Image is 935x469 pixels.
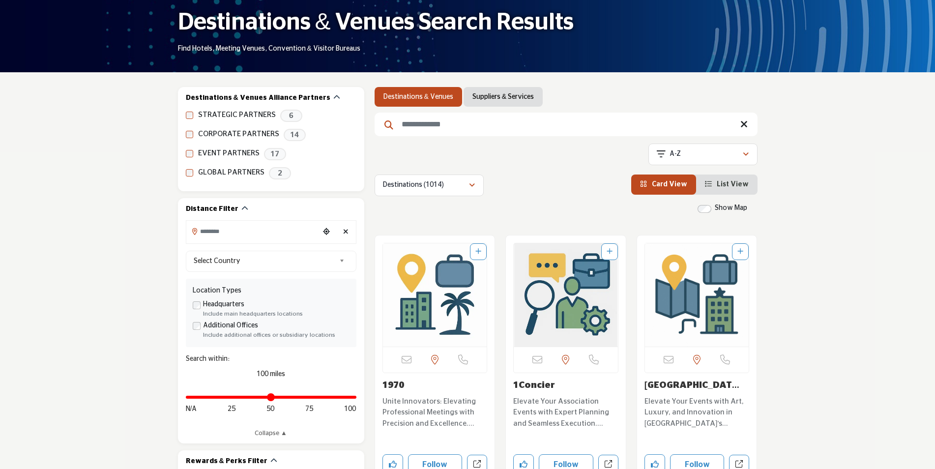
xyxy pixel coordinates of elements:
[198,148,260,159] label: EVENT PARTNERS
[186,205,238,214] h2: Distance Filter
[305,404,313,414] span: 75
[514,243,618,347] a: Open Listing in new tab
[203,310,350,319] div: Include main headquarters locations
[383,92,453,102] a: Destinations & Venues
[194,255,335,267] span: Select Country
[319,222,334,243] div: Choose your current location
[652,181,687,188] span: Card View
[198,110,276,121] label: STRATEGIC PARTNERS
[228,404,235,414] span: 25
[717,181,749,188] span: List View
[644,394,750,430] a: Elevate Your Events with Art, Luxury, and Innovation in [GEOGRAPHIC_DATA]'s Premier Venue. Situat...
[475,248,481,255] a: Add To List
[648,144,758,165] button: A-Z
[670,149,681,159] p: A-Z
[514,243,618,347] img: 1Concier
[383,243,487,347] a: Open Listing in new tab
[645,243,749,347] a: Open Listing in new tab
[631,175,696,195] li: Card View
[383,180,444,190] p: Destinations (1014)
[198,129,279,140] label: CORPORATE PARTNERS
[257,371,285,378] span: 100 miles
[472,92,534,102] a: Suppliers & Services
[607,248,613,255] a: Add To List
[266,404,274,414] span: 50
[339,222,353,243] div: Clear search location
[383,243,487,347] img: 1970
[382,396,488,430] p: Unite Innovators: Elevating Professional Meetings with Precision and Excellence. Specializing in ...
[705,181,749,188] a: View List
[186,112,193,119] input: STRATEGIC PARTNERS checkbox
[186,404,197,414] span: N/A
[382,381,488,391] h3: 1970
[186,457,267,467] h2: Rewards & Perks Filter
[375,175,484,196] button: Destinations (1014)
[264,148,286,160] span: 17
[640,181,687,188] a: View Card
[198,167,264,178] label: GLOBAL PARTNERS
[382,394,488,430] a: Unite Innovators: Elevating Professional Meetings with Precision and Excellence. Specializing in ...
[280,110,302,122] span: 6
[513,381,555,390] a: 1Concier
[344,404,356,414] span: 100
[178,44,360,54] p: Find Hotels, Meeting Venues, Convention & Visitor Bureaus
[186,150,193,157] input: EVENT PARTNERS checkbox
[193,286,350,296] div: Location Types
[737,248,743,255] a: Add To List
[715,203,747,213] label: Show Map
[203,331,350,340] div: Include additional offices or subsidiary locations
[186,222,319,241] input: Search Location
[382,381,404,390] a: 1970
[644,396,750,430] p: Elevate Your Events with Art, Luxury, and Innovation in [GEOGRAPHIC_DATA]'s Premier Venue. Situat...
[513,394,618,430] a: Elevate Your Association Events with Expert Planning and Seamless Execution. Specializing in the ...
[644,381,750,391] h3: 21c Museum Hotel Lexington
[644,381,739,401] a: [GEOGRAPHIC_DATA]...
[284,129,306,141] span: 14
[203,321,258,331] label: Additional Offices
[513,396,618,430] p: Elevate Your Association Events with Expert Planning and Seamless Execution. Specializing in the ...
[696,175,758,195] li: List View
[178,7,574,38] h1: Destinations & Venues Search Results
[203,299,244,310] label: Headquarters
[186,354,356,364] div: Search within:
[186,169,193,176] input: GLOBAL PARTNERS checkbox
[269,167,291,179] span: 2
[513,381,618,391] h3: 1Concier
[186,429,356,439] a: Collapse ▲
[375,113,758,136] input: Search Keyword
[186,93,330,103] h2: Destinations & Venues Alliance Partners
[186,131,193,138] input: CORPORATE PARTNERS checkbox
[645,243,749,347] img: 21c Museum Hotel Lexington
